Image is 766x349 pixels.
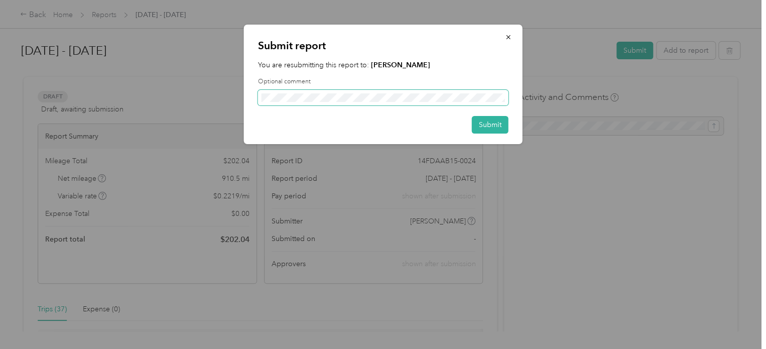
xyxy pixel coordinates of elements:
p: Submit report [258,39,508,53]
strong: [PERSON_NAME] [371,61,430,69]
label: Optional comment [258,77,508,86]
p: You are resubmitting this report to: [258,60,508,70]
iframe: Everlance-gr Chat Button Frame [710,293,766,349]
button: Submit [472,116,508,134]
